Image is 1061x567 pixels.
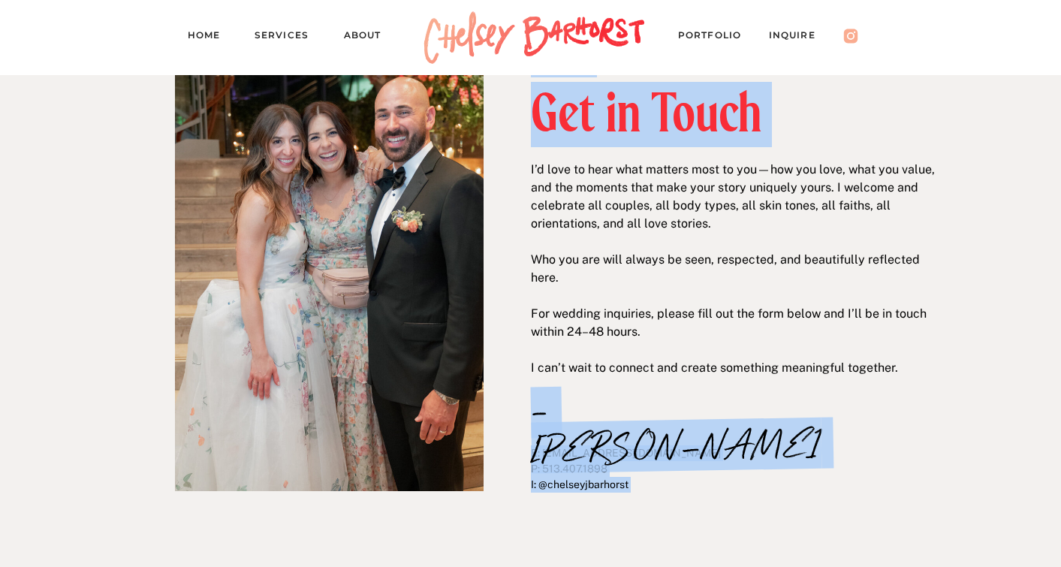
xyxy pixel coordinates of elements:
[188,27,233,48] a: Home
[530,393,662,425] p: –[PERSON_NAME]
[769,27,830,48] a: Inquire
[678,27,756,48] a: PORTFOLIO
[531,161,937,336] p: I’d love to hear what matters most to you—how you love, what you value, and the moments that make...
[531,445,927,513] p: E: [EMAIL_ADDRESS][DOMAIN_NAME] P: 513.407.1898 I: @chelseyjbarhorst
[344,27,396,48] a: About
[531,86,933,138] h2: Get in Touch
[531,56,851,71] h1: Inquire
[255,27,322,48] a: Services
